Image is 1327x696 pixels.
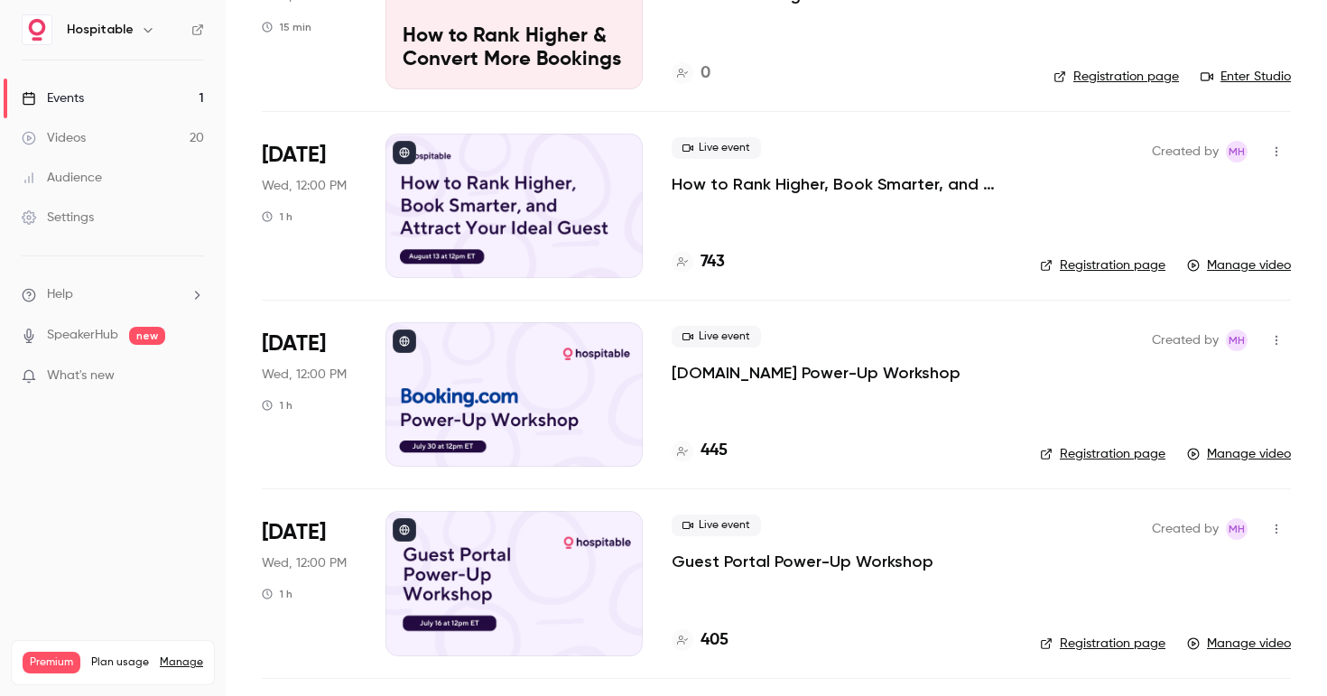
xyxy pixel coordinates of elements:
span: Created by [1152,141,1219,162]
div: 1 h [262,209,292,224]
p: How to Rank Higher & Convert More Bookings [403,25,626,72]
span: [DATE] [262,329,326,358]
span: Miles Hobson [1226,518,1248,540]
span: new [129,327,165,345]
a: Registration page [1040,445,1165,463]
a: SpeakerHub [47,326,118,345]
h4: 405 [701,628,728,653]
h4: 743 [701,250,725,274]
span: MH [1229,518,1245,540]
h4: 445 [701,439,728,463]
div: Settings [22,209,94,227]
span: [DATE] [262,141,326,170]
span: Premium [23,652,80,673]
div: Events [22,89,84,107]
a: Manage video [1187,445,1291,463]
a: Guest Portal Power-Up Workshop [672,551,933,572]
a: Registration page [1040,635,1165,653]
span: MH [1229,141,1245,162]
a: Manage [160,655,203,670]
div: 1 h [262,587,292,601]
div: Audience [22,169,102,187]
div: Videos [22,129,86,147]
span: MH [1229,329,1245,351]
span: Miles Hobson [1226,141,1248,162]
span: Live event [672,326,761,348]
span: Help [47,285,73,304]
a: Registration page [1040,256,1165,274]
li: help-dropdown-opener [22,285,204,304]
span: Created by [1152,329,1219,351]
span: Miles Hobson [1226,329,1248,351]
img: Hospitable [23,15,51,44]
span: Live event [672,515,761,536]
div: Jul 30 Wed, 12:00 PM (America/Toronto) [262,322,357,467]
div: 1 h [262,398,292,413]
span: Live event [672,137,761,159]
a: Registration page [1053,68,1179,86]
div: 15 min [262,20,311,34]
a: Manage video [1187,256,1291,274]
h4: 0 [701,61,710,86]
a: Enter Studio [1201,68,1291,86]
span: Plan usage [91,655,149,670]
span: Wed, 12:00 PM [262,554,347,572]
a: 445 [672,439,728,463]
a: 743 [672,250,725,274]
a: [DOMAIN_NAME] Power-Up Workshop [672,362,960,384]
span: Wed, 12:00 PM [262,177,347,195]
span: Wed, 12:00 PM [262,366,347,384]
span: Created by [1152,518,1219,540]
a: 0 [672,61,710,86]
div: Aug 13 Wed, 12:00 PM (America/Toronto) [262,134,357,278]
span: [DATE] [262,518,326,547]
a: How to Rank Higher, Book Smarter, and Attract Your Ideal Guest [672,173,1011,195]
a: 405 [672,628,728,653]
div: Jul 16 Wed, 12:00 PM (America/Toronto) [262,511,357,655]
h6: Hospitable [67,21,134,39]
span: What's new [47,367,115,385]
iframe: Noticeable Trigger [182,368,204,385]
a: Manage video [1187,635,1291,653]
